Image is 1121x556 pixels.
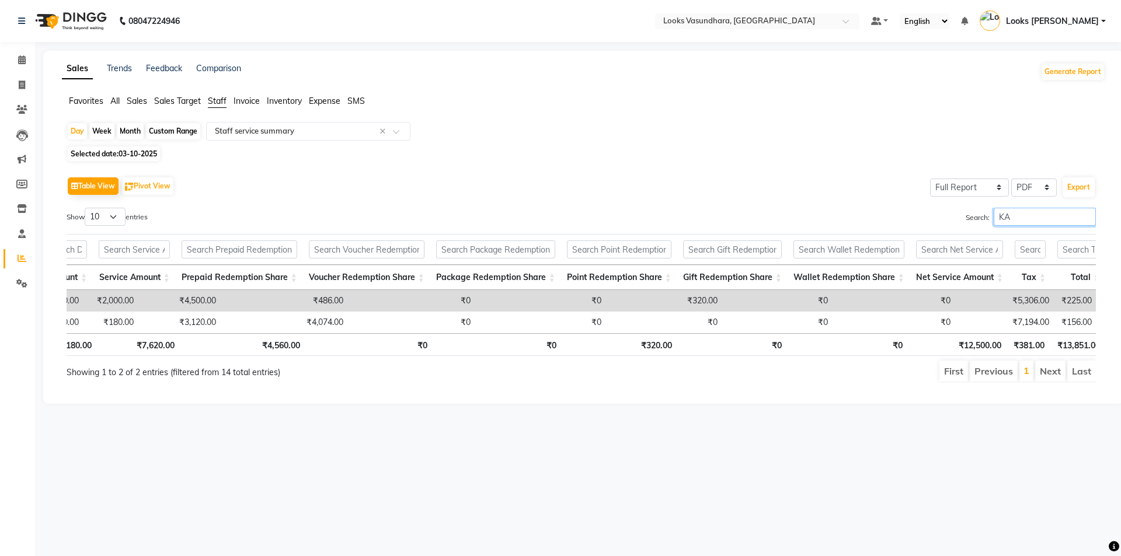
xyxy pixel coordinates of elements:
[69,96,103,106] span: Favorites
[380,125,389,138] span: Clear all
[607,290,723,312] td: ₹320.00
[127,96,147,106] span: Sales
[834,290,956,312] td: ₹0
[430,265,561,290] th: Package Redemption Share: activate to sort column ascending
[910,265,1009,290] th: Net Service Amount: activate to sort column ascending
[956,312,1055,333] td: ₹7,194.00
[267,96,302,106] span: Inventory
[793,240,904,258] input: Search Wallet Redemption Share
[1052,265,1106,290] th: Total: activate to sort column ascending
[146,63,182,74] a: Feedback
[1055,312,1098,333] td: ₹156.00
[125,183,134,191] img: pivot.png
[1055,290,1098,312] td: ₹225.00
[1050,333,1105,356] th: ₹13,851.00
[30,5,110,37] img: logo
[93,265,176,290] th: Service Amount: activate to sort column ascending
[68,123,87,139] div: Day
[68,146,160,161] span: Selected date:
[349,290,476,312] td: ₹0
[99,240,170,258] input: Search Service Amount
[67,208,148,226] label: Show entries
[1007,333,1050,356] th: ₹381.00
[222,290,349,312] td: ₹486.00
[303,265,430,290] th: Voucher Redemption Share: activate to sort column ascending
[1042,64,1104,80] button: Generate Report
[966,208,1096,226] label: Search:
[42,333,98,356] th: ₹2,180.00
[196,63,241,74] a: Comparison
[994,208,1096,226] input: Search:
[117,123,144,139] div: Month
[154,96,201,106] span: Sales Target
[140,312,222,333] td: ₹3,120.00
[476,290,607,312] td: ₹0
[1023,365,1029,376] a: 1
[67,359,485,379] div: Showing 1 to 2 of 2 entries (filtered from 14 total entries)
[683,240,782,258] input: Search Gift Redemption Share
[140,290,222,312] td: ₹4,500.00
[908,333,1007,356] th: ₹12,500.00
[607,312,723,333] td: ₹0
[561,265,677,290] th: Point Redemption Share: activate to sort column ascending
[1063,177,1095,197] button: Export
[1057,240,1100,258] input: Search Total
[85,290,140,312] td: ₹2,000.00
[146,123,200,139] div: Custom Range
[182,240,297,258] input: Search Prepaid Redemption Share
[349,312,476,333] td: ₹0
[85,312,140,333] td: ₹180.00
[1009,265,1052,290] th: Tax: activate to sort column ascending
[1015,240,1046,258] input: Search Tax
[119,149,157,158] span: 03-10-2025
[180,333,306,356] th: ₹4,560.00
[562,333,678,356] th: ₹320.00
[834,312,956,333] td: ₹0
[677,265,788,290] th: Gift Redemption Share: activate to sort column ascending
[234,96,260,106] span: Invoice
[68,177,119,195] button: Table View
[723,312,834,333] td: ₹0
[89,123,114,139] div: Week
[208,96,227,106] span: Staff
[306,333,433,356] th: ₹0
[788,333,908,356] th: ₹0
[309,240,424,258] input: Search Voucher Redemption Share
[222,312,349,333] td: ₹4,074.00
[433,333,562,356] th: ₹0
[309,96,340,106] span: Expense
[110,96,120,106] span: All
[476,312,607,333] td: ₹0
[347,96,365,106] span: SMS
[956,290,1055,312] td: ₹5,306.00
[98,333,180,356] th: ₹7,620.00
[980,11,1000,31] img: Looks Vasundhara GZB
[916,240,1003,258] input: Search Net Service Amount
[788,265,910,290] th: Wallet Redemption Share: activate to sort column ascending
[1006,15,1099,27] span: Looks [PERSON_NAME]
[176,265,303,290] th: Prepaid Redemption Share: activate to sort column ascending
[723,290,834,312] td: ₹0
[122,177,173,195] button: Pivot View
[62,58,93,79] a: Sales
[85,208,126,226] select: Showentries
[128,5,180,37] b: 08047224946
[107,63,132,74] a: Trends
[436,240,555,258] input: Search Package Redemption Share
[678,333,788,356] th: ₹0
[567,240,671,258] input: Search Point Redemption Share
